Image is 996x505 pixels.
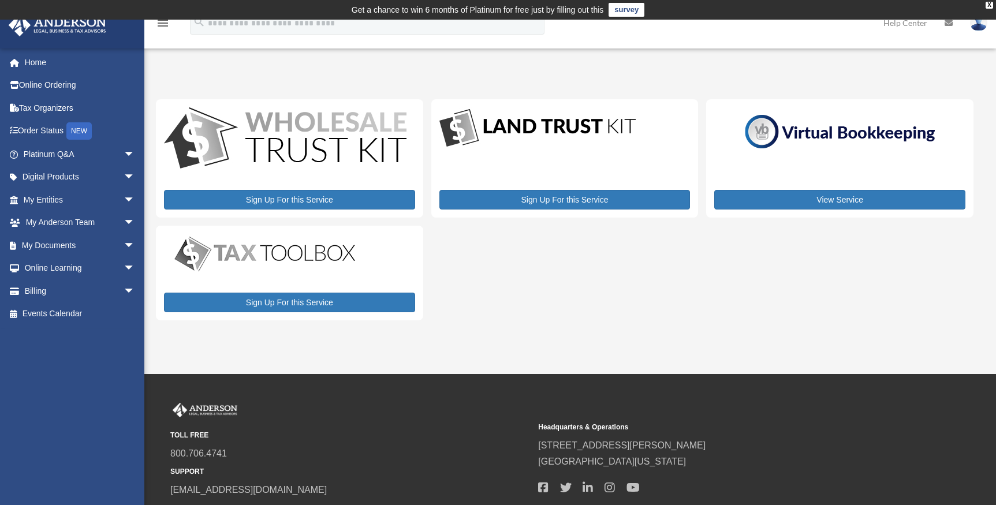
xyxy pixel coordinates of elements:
[970,14,987,31] img: User Pic
[986,2,993,9] div: close
[352,3,604,17] div: Get a chance to win 6 months of Platinum for free just by filling out this
[124,279,147,303] span: arrow_drop_down
[170,429,530,442] small: TOLL FREE
[609,3,644,17] a: survey
[124,166,147,189] span: arrow_drop_down
[8,74,152,97] a: Online Ordering
[8,96,152,119] a: Tax Organizers
[538,457,686,466] a: [GEOGRAPHIC_DATA][US_STATE]
[8,166,147,189] a: Digital Productsarrow_drop_down
[193,16,206,28] i: search
[156,20,170,30] a: menu
[164,190,415,210] a: Sign Up For this Service
[164,293,415,312] a: Sign Up For this Service
[124,143,147,166] span: arrow_drop_down
[170,466,530,478] small: SUPPORT
[124,257,147,280] span: arrow_drop_down
[5,14,110,36] img: Anderson Advisors Platinum Portal
[170,403,240,418] img: Anderson Advisors Platinum Portal
[156,16,170,30] i: menu
[8,119,152,143] a: Order StatusNEW
[164,107,406,171] img: WS-Trust-Kit-lgo-1.jpg
[8,302,152,326] a: Events Calendar
[439,190,691,210] a: Sign Up For this Service
[170,448,227,458] a: 800.706.4741
[66,122,92,140] div: NEW
[8,211,152,234] a: My Anderson Teamarrow_drop_down
[124,234,147,257] span: arrow_drop_down
[714,190,965,210] a: View Service
[8,234,152,257] a: My Documentsarrow_drop_down
[8,143,152,166] a: Platinum Q&Aarrow_drop_down
[124,211,147,235] span: arrow_drop_down
[8,188,152,211] a: My Entitiesarrow_drop_down
[164,234,366,274] img: taxtoolbox_new-1.webp
[538,421,898,433] small: Headquarters & Operations
[170,485,327,495] a: [EMAIL_ADDRESS][DOMAIN_NAME]
[538,440,706,450] a: [STREET_ADDRESS][PERSON_NAME]
[8,51,152,74] a: Home
[439,107,636,149] img: LandTrust_lgo-1.jpg
[8,279,152,302] a: Billingarrow_drop_down
[8,257,152,280] a: Online Learningarrow_drop_down
[124,188,147,212] span: arrow_drop_down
